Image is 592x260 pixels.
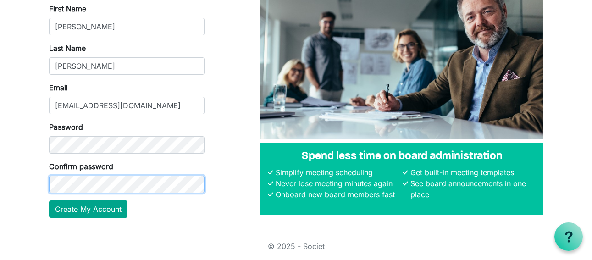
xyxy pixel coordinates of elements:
[268,150,536,163] h4: Spend less time on board administration
[408,167,536,178] li: Get built-in meeting templates
[49,3,86,14] label: First Name
[49,161,113,172] label: Confirm password
[273,178,401,189] li: Never lose meeting minutes again
[49,200,127,218] button: Create My Account
[273,167,401,178] li: Simplify meeting scheduling
[49,122,83,133] label: Password
[273,189,401,200] li: Onboard new board members fast
[49,82,68,93] label: Email
[49,43,86,54] label: Last Name
[268,242,325,251] a: © 2025 - Societ
[408,178,536,200] li: See board announcements in one place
